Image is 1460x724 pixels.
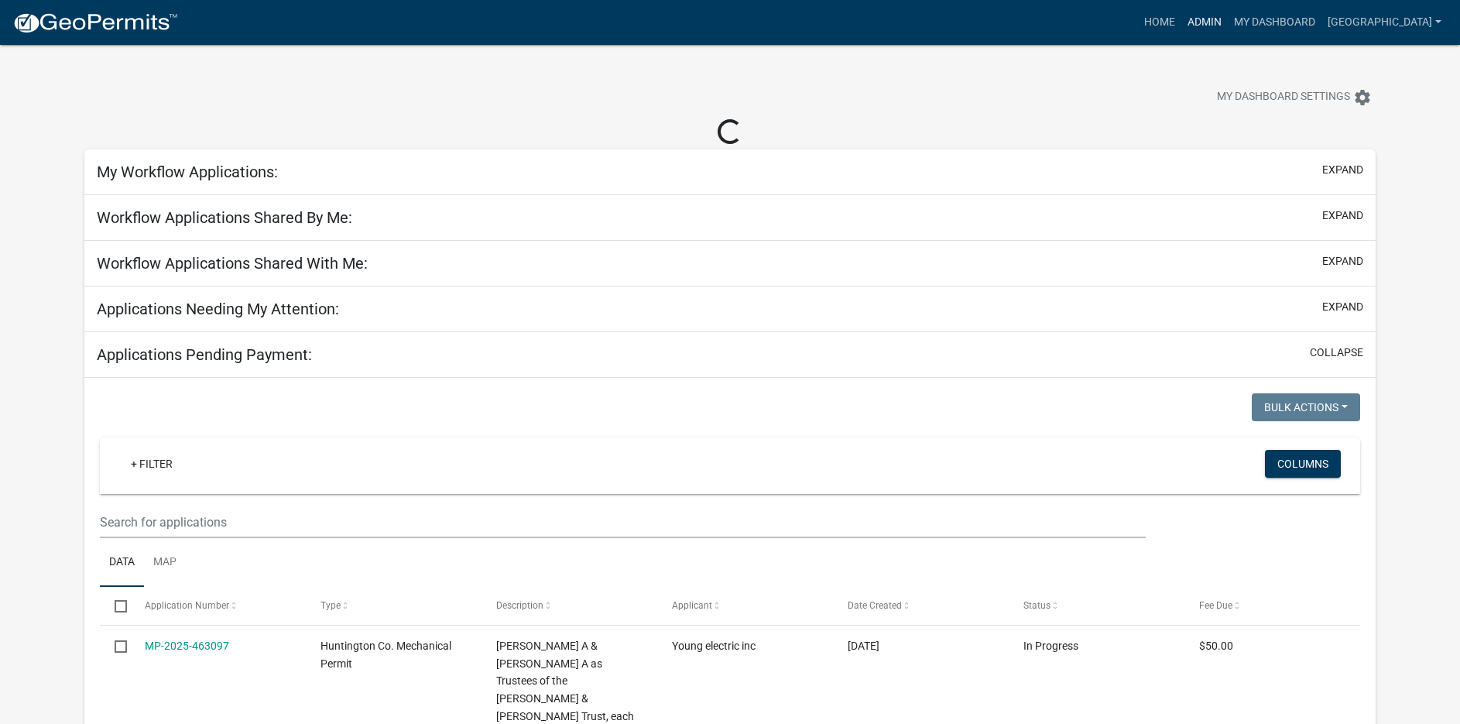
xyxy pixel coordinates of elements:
span: Applicant [672,600,712,611]
span: Status [1023,600,1050,611]
h5: My Workflow Applications: [97,163,278,181]
span: Huntington Co. Mechanical Permit [320,640,451,670]
span: Young electric inc [672,640,756,652]
button: collapse [1310,345,1363,361]
button: Bulk Actions [1252,393,1360,421]
a: Admin [1181,8,1228,37]
button: expand [1322,253,1363,269]
a: My Dashboard [1228,8,1321,37]
datatable-header-cell: Application Number [130,587,306,624]
datatable-header-cell: Status [1008,587,1184,624]
span: Application Number [145,600,229,611]
span: Description [496,600,543,611]
span: In Progress [1023,640,1078,652]
a: Data [100,538,144,588]
a: + Filter [118,450,185,478]
h5: Applications Needing My Attention: [97,300,339,318]
button: Columns [1265,450,1341,478]
h5: Workflow Applications Shared By Me: [97,208,352,227]
datatable-header-cell: Type [306,587,482,624]
input: Search for applications [100,506,1146,538]
span: My Dashboard Settings [1217,88,1350,107]
a: MP-2025-463097 [145,640,229,652]
datatable-header-cell: Date Created [832,587,1008,624]
button: expand [1322,299,1363,315]
datatable-header-cell: Description [482,587,657,624]
datatable-header-cell: Select [100,587,129,624]
datatable-header-cell: Fee Due [1184,587,1359,624]
button: expand [1322,208,1363,224]
a: Home [1138,8,1181,37]
button: My Dashboard Settingssettings [1205,82,1384,112]
h5: Applications Pending Payment: [97,345,312,364]
h5: Workflow Applications Shared With Me: [97,254,368,273]
span: 08/13/2025 [848,640,879,652]
a: [GEOGRAPHIC_DATA] [1321,8,1448,37]
span: Type [320,600,341,611]
a: Map [144,538,186,588]
span: $50.00 [1199,640,1233,652]
i: settings [1353,88,1372,107]
button: expand [1322,162,1363,178]
datatable-header-cell: Applicant [657,587,833,624]
span: Date Created [848,600,902,611]
span: Fee Due [1199,600,1232,611]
